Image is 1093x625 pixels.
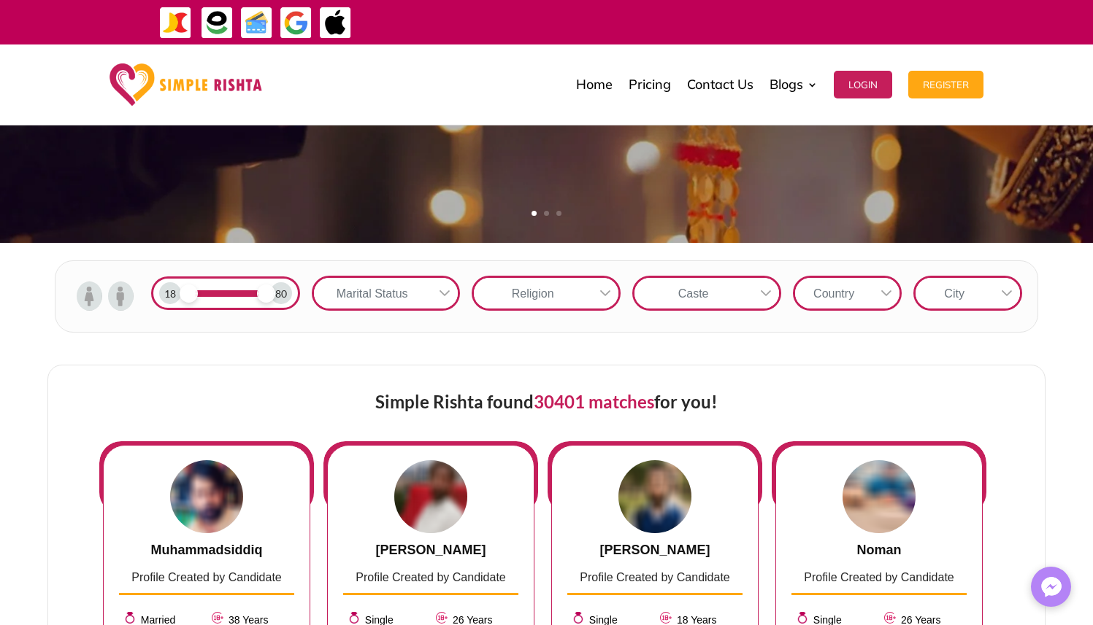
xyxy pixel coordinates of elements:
[599,543,710,557] span: [PERSON_NAME]
[159,7,192,39] img: JazzCash-icon
[687,48,753,121] a: Contact Us
[532,211,537,216] a: 1
[580,571,729,583] span: Profile Created by Candidate
[908,71,983,98] button: Register
[908,48,983,121] a: Register
[319,7,352,39] img: ApplePay-icon
[356,571,505,583] span: Profile Created by Candidate
[280,7,312,39] img: GooglePay-icon
[170,460,243,533] img: Dy95BYap2Tb5AAAAAElFTkSuQmCC
[544,211,549,216] a: 2
[770,48,818,121] a: Blogs
[804,571,954,583] span: Profile Created by Candidate
[375,391,718,412] span: Simple Rishta found for you!
[916,278,992,308] div: City
[314,278,431,308] div: Marital Status
[556,211,561,216] a: 3
[634,278,751,308] div: Caste
[834,71,892,98] button: Login
[576,48,613,121] a: Home
[474,278,591,308] div: Religion
[834,48,892,121] a: Login
[856,543,901,557] span: Noman
[629,48,671,121] a: Pricing
[394,460,467,533] img: Bw93WsZ5SUrHAAAAAElFTkSuQmCC
[795,278,872,308] div: Country
[201,7,234,39] img: EasyPaisa-icon
[375,543,486,557] span: [PERSON_NAME]
[534,391,654,412] span: 30401 matches
[159,282,181,304] div: 18
[618,460,691,533] img: 5thgyf6uWFAAAAABJRU5ErkJggg==
[270,282,292,304] div: 80
[843,460,916,533] img: LCCAAAAAElFTkSuQmCC
[131,571,281,583] span: Profile Created by Candidate
[150,543,262,557] span: Muhammadsiddiq
[1037,572,1066,602] img: Messenger
[240,7,273,39] img: Credit Cards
